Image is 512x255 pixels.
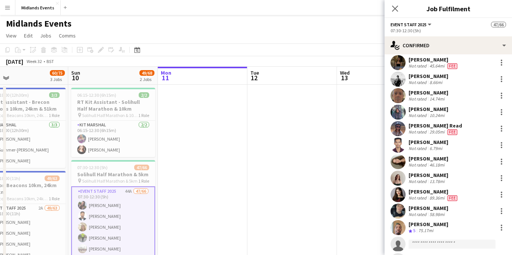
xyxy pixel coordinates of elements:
[409,106,448,112] div: [PERSON_NAME]
[340,69,350,76] span: Wed
[49,92,60,98] span: 3/3
[391,22,433,27] button: Event Staff 2025
[428,79,444,85] div: 8.66mi
[428,129,446,135] div: 29.05mi
[6,18,72,29] h1: Midlands Events
[24,32,33,39] span: Edit
[446,129,459,135] div: Crew has different fees then in role
[409,79,428,85] div: Not rated
[409,96,428,102] div: Not rated
[391,22,427,27] span: Event Staff 2025
[45,175,60,181] span: 49/63
[6,58,23,65] div: [DATE]
[161,69,171,76] span: Mon
[413,228,415,233] span: 5
[409,73,448,79] div: [PERSON_NAME]
[428,145,444,151] div: 6.79mi
[139,92,149,98] span: 2/2
[50,70,65,76] span: 60/75
[409,155,448,162] div: [PERSON_NAME]
[77,92,116,98] span: 06:15-12:30 (6h15m)
[59,32,76,39] span: Comms
[409,172,448,178] div: [PERSON_NAME]
[139,70,154,76] span: 49/68
[77,165,108,170] span: 07:30-12:30 (5h)
[428,211,446,217] div: 58.98mi
[250,69,259,76] span: Tue
[385,4,512,13] h3: Job Fulfilment
[409,211,428,217] div: Not rated
[138,178,149,184] span: 1 Role
[428,162,446,168] div: 46.18mi
[138,112,149,118] span: 1 Role
[491,22,506,27] span: 47/66
[249,73,259,82] span: 12
[448,63,457,69] span: Fee
[409,89,448,96] div: [PERSON_NAME]
[391,28,506,33] div: 07:30-12:30 (5h)
[448,129,457,135] span: Fee
[428,63,446,69] div: 45.64mi
[160,73,171,82] span: 11
[82,178,138,184] span: Solihull Half Marathon & 5km
[409,122,462,129] div: [PERSON_NAME] Read
[409,56,459,63] div: [PERSON_NAME]
[409,188,459,195] div: [PERSON_NAME]
[409,63,428,69] div: Not rated
[49,196,60,201] span: 1 Role
[25,58,43,64] span: Week 32
[46,58,54,64] div: BST
[409,139,448,145] div: [PERSON_NAME]
[82,112,138,118] span: Solihull Half Marathon & 10km
[409,162,428,168] div: Not rated
[428,112,446,118] div: 10.24mi
[446,63,459,69] div: Crew has different fees then in role
[409,195,428,201] div: Not rated
[37,31,54,40] a: Jobs
[409,221,448,228] div: [PERSON_NAME]
[50,76,64,82] div: 3 Jobs
[339,73,350,82] span: 13
[40,32,51,39] span: Jobs
[56,31,79,40] a: Comms
[409,129,428,135] div: Not rated
[71,121,155,157] app-card-role: Kit Marshal2/206:15-12:30 (6h15m)[PERSON_NAME][PERSON_NAME]
[448,195,457,201] span: Fee
[409,145,428,151] div: Not rated
[70,73,80,82] span: 10
[417,228,435,234] div: 75.17mi
[6,32,16,39] span: View
[49,112,60,118] span: 1 Role
[71,99,155,112] h3: RT Kit Assistant - Solihull Half Marathon & 10km
[446,195,459,201] div: Crew has different fees then in role
[409,112,428,118] div: Not rated
[428,178,446,184] div: 13.78mi
[71,171,155,178] h3: Solihull Half Marathon & 5km
[134,165,149,170] span: 47/66
[71,69,80,76] span: Sun
[140,76,154,82] div: 2 Jobs
[428,96,446,102] div: 14.74mi
[409,178,428,184] div: Not rated
[71,88,155,157] app-job-card: 06:15-12:30 (6h15m)2/2RT Kit Assistant - Solihull Half Marathon & 10km Solihull Half Marathon & 1...
[3,31,19,40] a: View
[409,205,448,211] div: [PERSON_NAME]
[385,36,512,54] div: Confirmed
[428,195,446,201] div: 89.36mi
[21,31,36,40] a: Edit
[15,0,61,15] button: Midlands Events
